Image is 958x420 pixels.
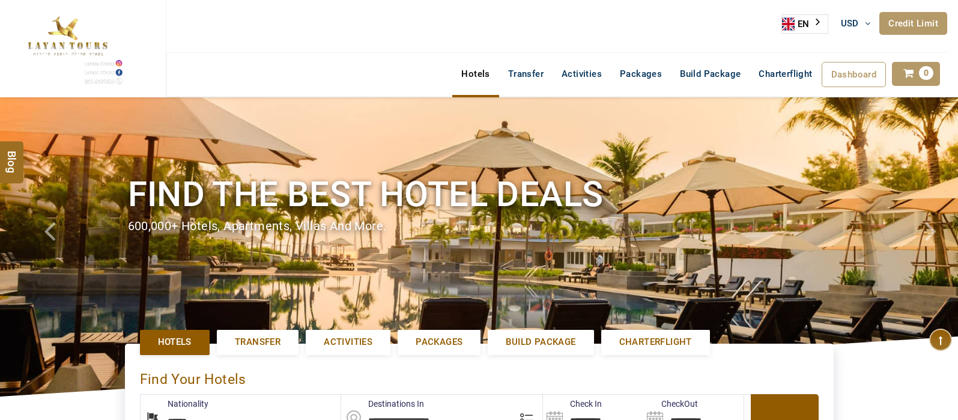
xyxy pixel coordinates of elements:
a: 0 [892,62,940,86]
label: Destinations In [341,398,424,410]
span: Transfer [235,336,280,348]
span: Packages [416,336,462,348]
span: Dashboard [831,69,877,80]
a: Build Package [488,330,593,355]
div: 600,000+ hotels, apartments, villas and more. [128,218,831,235]
div: Find Your Hotels [140,359,819,394]
h1: Find the best hotel deals [128,172,831,217]
span: Hotels [158,336,192,348]
label: Nationality [141,398,208,410]
a: Packages [611,62,671,86]
a: Hotels [140,330,210,355]
a: Charterflight [750,62,821,86]
a: Transfer [217,330,299,355]
span: Charterflight [759,68,812,79]
a: Charterflight [601,330,710,355]
span: Build Package [506,336,575,348]
a: Transfer [499,62,553,86]
img: The Royal Line Holidays [9,5,125,87]
a: Activities [553,62,611,86]
span: Blog [4,150,20,160]
label: CheckOut [643,398,698,410]
a: Build Package [671,62,750,86]
a: Hotels [452,62,499,86]
a: Activities [306,330,390,355]
label: Check In [543,398,602,410]
span: USD [841,18,859,29]
span: Activities [324,336,372,348]
a: Packages [398,330,481,355]
aside: Language selected: English [781,14,828,34]
div: Language [781,14,828,34]
a: EN [782,15,828,33]
span: 0 [919,66,933,80]
span: Charterflight [619,336,692,348]
a: Credit Limit [879,12,947,35]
